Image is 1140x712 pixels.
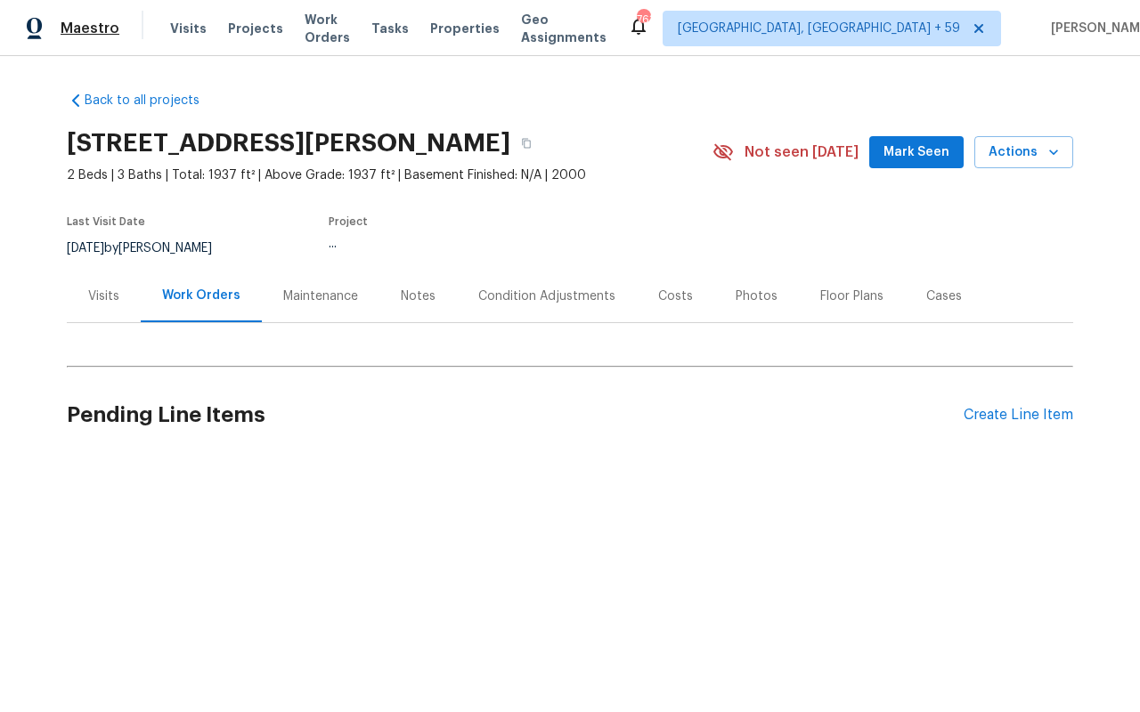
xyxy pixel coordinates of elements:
[67,374,964,457] h2: Pending Line Items
[430,20,500,37] span: Properties
[974,136,1073,169] button: Actions
[329,238,671,250] div: ...
[67,238,233,259] div: by [PERSON_NAME]
[88,287,119,305] div: Visits
[521,11,607,46] span: Geo Assignments
[162,287,240,304] div: Work Orders
[678,20,960,37] span: [GEOGRAPHIC_DATA], [GEOGRAPHIC_DATA] + 59
[964,407,1073,424] div: Create Line Item
[926,287,962,305] div: Cases
[658,287,693,305] div: Costs
[820,287,883,305] div: Floor Plans
[67,92,238,109] a: Back to all projects
[478,287,615,305] div: Condition Adjustments
[637,11,649,28] div: 763
[745,143,859,161] span: Not seen [DATE]
[67,134,510,152] h2: [STREET_ADDRESS][PERSON_NAME]
[67,216,145,227] span: Last Visit Date
[67,166,712,184] span: 2 Beds | 3 Baths | Total: 1937 ft² | Above Grade: 1937 ft² | Basement Finished: N/A | 2000
[67,242,104,255] span: [DATE]
[61,20,119,37] span: Maestro
[170,20,207,37] span: Visits
[305,11,350,46] span: Work Orders
[736,287,778,305] div: Photos
[989,142,1059,164] span: Actions
[401,287,436,305] div: Notes
[883,142,949,164] span: Mark Seen
[283,287,358,305] div: Maintenance
[510,127,542,159] button: Copy Address
[371,22,409,35] span: Tasks
[329,216,368,227] span: Project
[869,136,964,169] button: Mark Seen
[228,20,283,37] span: Projects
